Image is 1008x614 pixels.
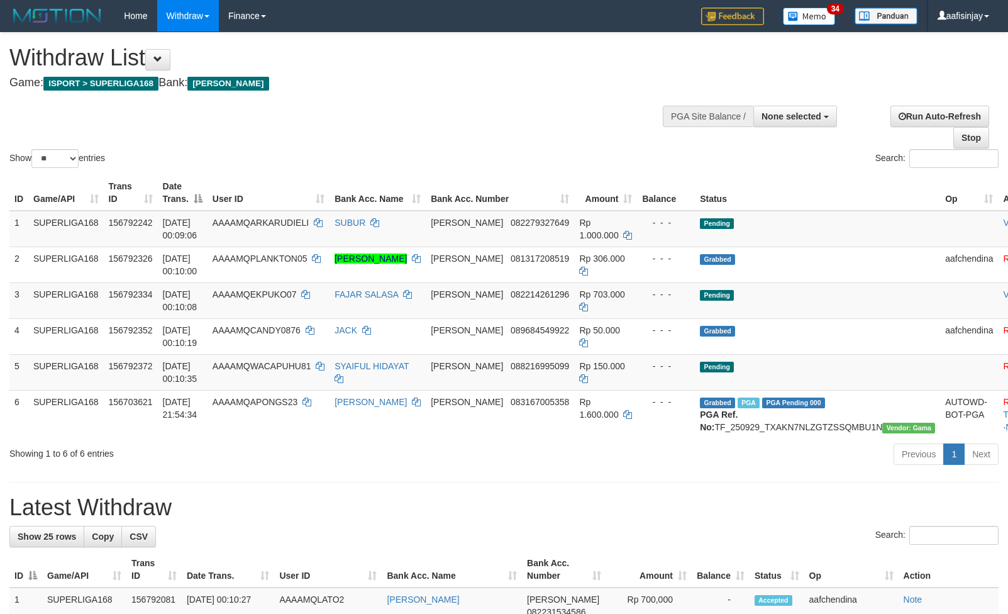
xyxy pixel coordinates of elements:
label: Show entries [9,149,105,168]
a: Note [904,594,922,605]
img: Button%20Memo.svg [783,8,836,25]
th: Action [899,552,999,588]
h4: Game: Bank: [9,77,660,89]
span: [PERSON_NAME] [431,254,503,264]
th: Trans ID: activate to sort column ascending [104,175,158,211]
span: Copy 083167005358 to clipboard [511,397,569,407]
span: [PERSON_NAME] [431,397,503,407]
th: Date Trans.: activate to sort column descending [158,175,208,211]
span: [PERSON_NAME] [431,218,503,228]
div: - - - [642,396,690,408]
a: JACK [335,325,357,335]
th: Bank Acc. Name: activate to sort column ascending [330,175,426,211]
span: AAAAMQWACAPUHU81 [213,361,311,371]
a: [PERSON_NAME] [335,397,407,407]
a: Show 25 rows [9,526,84,547]
input: Search: [909,526,999,545]
span: Copy 082214261296 to clipboard [511,289,569,299]
span: AAAAMQAPONGS23 [213,397,297,407]
th: Game/API: activate to sort column ascending [42,552,126,588]
h1: Latest Withdraw [9,495,999,520]
span: AAAAMQARKARUDIELI [213,218,309,228]
td: SUPERLIGA168 [28,390,104,438]
th: Amount: activate to sort column ascending [574,175,637,211]
span: Copy 082279327649 to clipboard [511,218,569,228]
span: [DATE] 00:10:08 [163,289,197,312]
span: 156792242 [109,218,153,228]
span: [PERSON_NAME] [431,325,503,335]
div: - - - [642,288,690,301]
input: Search: [909,149,999,168]
th: Amount: activate to sort column ascending [606,552,692,588]
span: AAAAMQCANDY0876 [213,325,301,335]
td: SUPERLIGA168 [28,211,104,247]
span: [DATE] 00:10:00 [163,254,197,276]
th: Game/API: activate to sort column ascending [28,175,104,211]
span: 156792334 [109,289,153,299]
span: Copy 088216995099 to clipboard [511,361,569,371]
div: - - - [642,324,690,337]
a: CSV [121,526,156,547]
td: 6 [9,390,28,438]
span: Copy [92,532,114,542]
a: Stop [953,127,989,148]
span: Rp 150.000 [579,361,624,371]
span: Pending [700,362,734,372]
a: [PERSON_NAME] [335,254,407,264]
a: FAJAR SALASA [335,289,398,299]
span: 34 [827,3,844,14]
th: Date Trans.: activate to sort column ascending [182,552,274,588]
a: Previous [894,444,944,465]
button: None selected [753,106,837,127]
span: [DATE] 00:10:35 [163,361,197,384]
label: Search: [875,149,999,168]
h1: Withdraw List [9,45,660,70]
span: Pending [700,218,734,229]
span: PGA Pending [762,398,825,408]
span: Vendor URL: https://trx31.1velocity.biz [882,423,935,433]
th: User ID: activate to sort column ascending [274,552,382,588]
th: Op: activate to sort column ascending [804,552,899,588]
span: 156792352 [109,325,153,335]
a: [PERSON_NAME] [387,594,459,605]
select: Showentries [31,149,79,168]
td: 4 [9,318,28,354]
span: Rp 703.000 [579,289,624,299]
span: 156792326 [109,254,153,264]
td: SUPERLIGA168 [28,282,104,318]
img: panduan.png [855,8,917,25]
td: 5 [9,354,28,390]
th: ID [9,175,28,211]
td: AUTOWD-BOT-PGA [940,390,998,438]
span: CSV [130,532,148,542]
a: Run Auto-Refresh [890,106,989,127]
div: Showing 1 to 6 of 6 entries [9,442,411,460]
label: Search: [875,526,999,545]
span: Rp 1.600.000 [579,397,618,420]
th: Status [695,175,940,211]
span: Accepted [755,595,792,606]
span: [DATE] 00:10:19 [163,325,197,348]
div: - - - [642,360,690,372]
th: User ID: activate to sort column ascending [208,175,330,211]
span: [PERSON_NAME] [187,77,269,91]
a: Next [964,444,999,465]
span: [PERSON_NAME] [527,594,599,605]
span: Grabbed [700,398,735,408]
th: Balance: activate to sort column ascending [692,552,750,588]
div: - - - [642,252,690,265]
span: AAAAMQEKPUKO07 [213,289,297,299]
span: Marked by aafchhiseyha [738,398,760,408]
th: Bank Acc. Number: activate to sort column ascending [522,552,606,588]
span: Grabbed [700,326,735,337]
span: Copy 089684549922 to clipboard [511,325,569,335]
img: Feedback.jpg [701,8,764,25]
a: Copy [84,526,122,547]
th: Bank Acc. Number: activate to sort column ascending [426,175,574,211]
th: Trans ID: activate to sort column ascending [126,552,182,588]
a: SYAIFUL HIDAYAT [335,361,409,371]
td: aafchendina [940,247,998,282]
span: 156792372 [109,361,153,371]
div: - - - [642,216,690,229]
span: Pending [700,290,734,301]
